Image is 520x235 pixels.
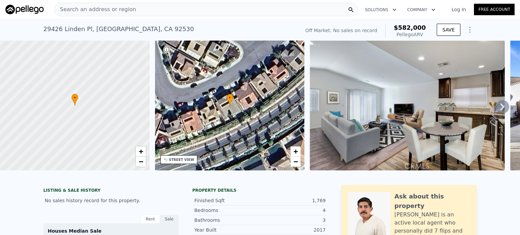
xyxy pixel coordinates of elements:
span: • [226,95,233,101]
a: Free Account [474,4,515,15]
a: Log In [443,6,474,13]
span: + [138,147,143,156]
span: − [294,157,298,166]
a: Zoom in [136,146,146,157]
div: Bedrooms [194,207,260,214]
div: Property details [192,188,328,193]
div: Year Built [194,227,260,233]
button: Show Options [463,23,477,37]
span: − [138,157,143,166]
div: Finished Sqft [194,197,260,204]
span: Search an address or region [55,5,136,14]
button: SAVE [437,24,460,36]
div: 29426 Linden Pl , [GEOGRAPHIC_DATA] , CA 92530 [43,24,194,34]
span: $582,000 [394,24,426,31]
button: Company [402,4,441,16]
div: Bathrooms [194,217,260,224]
div: 4 [260,207,326,214]
span: + [294,147,298,156]
a: Zoom out [290,157,301,167]
div: No sales history record for this property. [43,194,179,207]
div: Off Market. No sales on record [305,27,377,34]
div: 2017 [260,227,326,233]
div: 3 [260,217,326,224]
div: • [226,94,233,105]
div: STREET VIEW [169,157,194,162]
div: Rent [141,215,160,224]
span: • [71,95,78,101]
a: Zoom in [290,146,301,157]
div: Pellego ARV [394,31,426,38]
div: • [71,94,78,105]
img: Pellego [5,5,44,14]
div: LISTING & SALE HISTORY [43,188,179,194]
a: Zoom out [136,157,146,167]
div: Ask about this property [394,192,470,211]
div: Houses Median Sale [48,228,174,234]
img: Sale: null Parcel: 26419515 [310,41,505,170]
button: Solutions [360,4,402,16]
div: 1,769 [260,197,326,204]
div: Sale [160,215,179,224]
